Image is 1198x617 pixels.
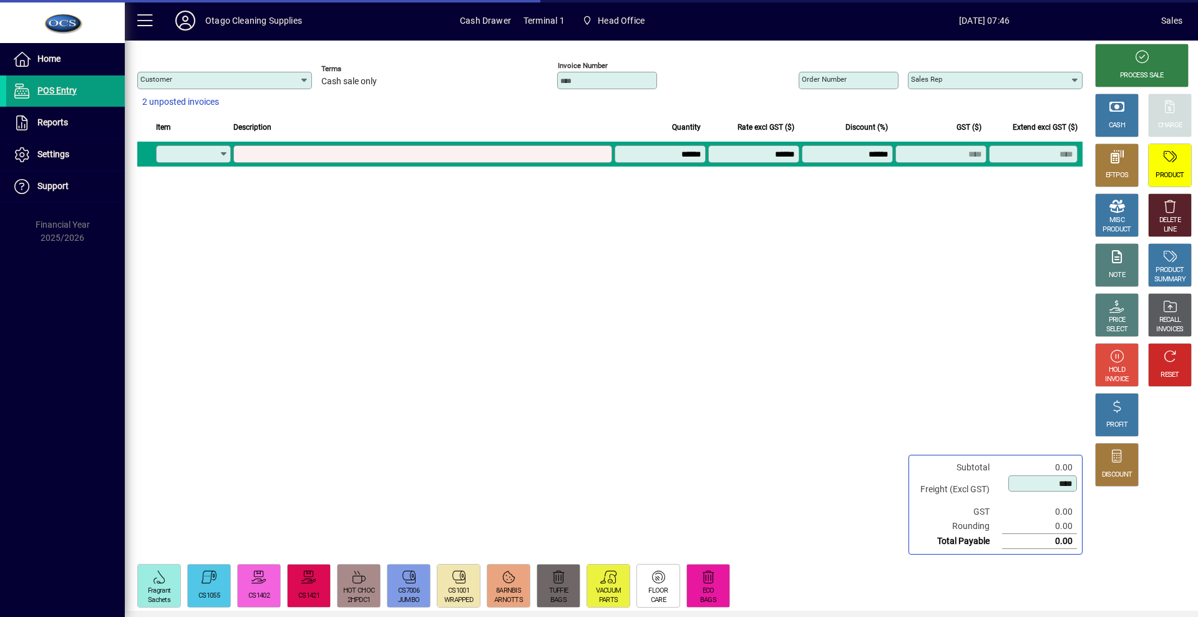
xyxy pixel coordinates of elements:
[1120,71,1164,80] div: PROCESS SALE
[648,586,668,596] div: FLOOR
[807,11,1161,31] span: [DATE] 07:46
[1109,366,1125,375] div: HOLD
[1002,460,1077,475] td: 0.00
[703,586,714,596] div: ECO
[957,120,981,134] span: GST ($)
[549,586,568,596] div: TUFFIE
[343,586,374,596] div: HOT CHOC
[1109,216,1124,225] div: MISC
[845,120,888,134] span: Discount (%)
[321,65,396,73] span: Terms
[156,120,171,134] span: Item
[494,596,523,605] div: ARNOTTS
[738,120,794,134] span: Rate excl GST ($)
[911,75,942,84] mat-label: Sales rep
[672,120,701,134] span: Quantity
[37,181,69,191] span: Support
[248,591,270,601] div: CS1402
[1156,266,1184,275] div: PRODUCT
[142,95,219,109] span: 2 unposted invoices
[914,505,1002,519] td: GST
[1102,470,1132,480] div: DISCOUNT
[321,77,377,87] span: Cash sale only
[914,519,1002,534] td: Rounding
[914,460,1002,475] td: Subtotal
[6,107,125,138] a: Reports
[577,9,650,32] span: Head Office
[550,596,567,605] div: BAGS
[1106,325,1128,334] div: SELECT
[165,9,205,32] button: Profile
[140,75,172,84] mat-label: Customer
[398,596,420,605] div: JUMBO
[448,586,469,596] div: CS1001
[1154,275,1186,284] div: SUMMARY
[524,11,565,31] span: Terminal 1
[1103,225,1131,235] div: PRODUCT
[444,596,473,605] div: WRAPPED
[496,586,521,596] div: 8ARNBIS
[1159,316,1181,325] div: RECALL
[914,534,1002,549] td: Total Payable
[1106,171,1129,180] div: EFTPOS
[558,61,608,70] mat-label: Invoice number
[596,586,621,596] div: VACUUM
[1105,375,1128,384] div: INVOICE
[802,75,847,84] mat-label: Order number
[148,596,170,605] div: Sachets
[1164,225,1176,235] div: LINE
[6,44,125,75] a: Home
[37,54,61,64] span: Home
[148,586,170,596] div: Fragrant
[198,591,220,601] div: CS1055
[137,91,224,114] button: 2 unposted invoices
[700,596,716,605] div: BAGS
[1161,11,1182,31] div: Sales
[651,596,666,605] div: CARE
[1106,420,1127,430] div: PROFIT
[460,11,511,31] span: Cash Drawer
[914,475,1002,505] td: Freight (Excl GST)
[6,171,125,202] a: Support
[1109,271,1125,280] div: NOTE
[37,117,68,127] span: Reports
[398,586,419,596] div: CS7006
[1158,121,1182,130] div: CHARGE
[1156,325,1183,334] div: INVOICES
[233,120,271,134] span: Description
[1002,519,1077,534] td: 0.00
[599,596,618,605] div: PARTS
[1109,121,1125,130] div: CASH
[1159,216,1181,225] div: DELETE
[1002,534,1077,549] td: 0.00
[205,11,302,31] div: Otago Cleaning Supplies
[1156,171,1184,180] div: PRODUCT
[598,11,645,31] span: Head Office
[37,85,77,95] span: POS Entry
[1013,120,1078,134] span: Extend excl GST ($)
[348,596,371,605] div: 2HPDC1
[37,149,69,159] span: Settings
[1109,316,1126,325] div: PRICE
[6,139,125,170] a: Settings
[298,591,319,601] div: CS1421
[1002,505,1077,519] td: 0.00
[1161,371,1179,380] div: RESET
